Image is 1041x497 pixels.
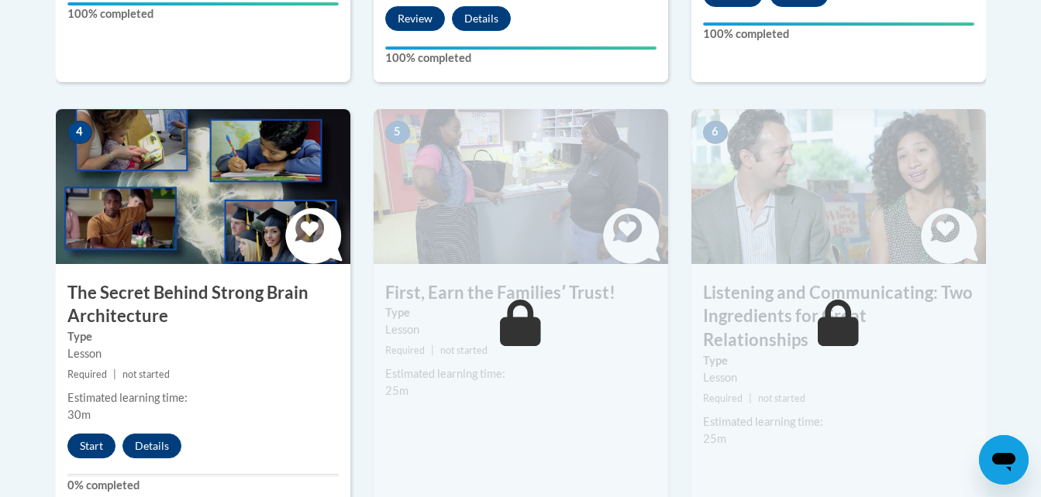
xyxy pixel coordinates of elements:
[703,432,726,445] span: 25m
[385,344,425,356] span: Required
[452,6,511,31] button: Details
[758,392,805,404] span: not started
[703,22,974,26] div: Your progress
[67,2,339,5] div: Your progress
[374,281,668,305] h3: First, Earn the Familiesʹ Trust!
[691,109,986,264] img: Course Image
[67,5,339,22] label: 100% completed
[67,328,339,345] label: Type
[374,109,668,264] img: Course Image
[385,46,657,50] div: Your progress
[385,384,408,397] span: 25m
[67,408,91,421] span: 30m
[67,389,339,406] div: Estimated learning time:
[703,352,974,369] label: Type
[703,413,974,430] div: Estimated learning time:
[67,434,115,458] button: Start
[56,109,350,264] img: Course Image
[56,281,350,329] h3: The Secret Behind Strong Brain Architecture
[67,345,339,362] div: Lesson
[385,121,410,144] span: 5
[67,368,107,380] span: Required
[431,344,434,356] span: |
[385,365,657,382] div: Estimated learning time:
[703,369,974,386] div: Lesson
[749,392,752,404] span: |
[703,121,728,144] span: 6
[122,434,181,458] button: Details
[440,344,488,356] span: not started
[385,50,657,67] label: 100% completed
[691,281,986,352] h3: Listening and Communicating: Two Ingredients for Great Relationships
[67,121,92,144] span: 4
[703,26,974,43] label: 100% completed
[67,477,339,494] label: 0% completed
[113,368,116,380] span: |
[385,304,657,321] label: Type
[385,321,657,338] div: Lesson
[979,435,1029,485] iframe: Button to launch messaging window
[703,392,743,404] span: Required
[385,6,445,31] button: Review
[122,368,170,380] span: not started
